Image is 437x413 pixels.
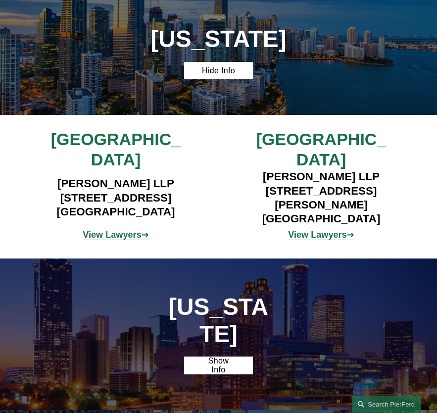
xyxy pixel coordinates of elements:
a: Show Info [184,357,252,374]
span: [GEOGRAPHIC_DATA] [51,130,181,169]
a: Hide Info [184,62,252,80]
h1: [US_STATE] [150,26,287,53]
strong: View Lawyers [83,230,141,240]
a: View Lawyers➔ [288,230,354,240]
a: Search this site [352,396,421,413]
span: ➔ [83,230,148,240]
a: View Lawyers➔ [83,230,148,240]
h1: [US_STATE] [167,294,270,348]
span: [GEOGRAPHIC_DATA] [256,130,387,169]
h4: [PERSON_NAME] LLP [STREET_ADDRESS] [GEOGRAPHIC_DATA] [30,177,201,219]
span: ➔ [288,230,354,240]
strong: View Lawyers [288,230,346,240]
h4: [PERSON_NAME] LLP [STREET_ADDRESS][PERSON_NAME] [GEOGRAPHIC_DATA] [236,170,407,226]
